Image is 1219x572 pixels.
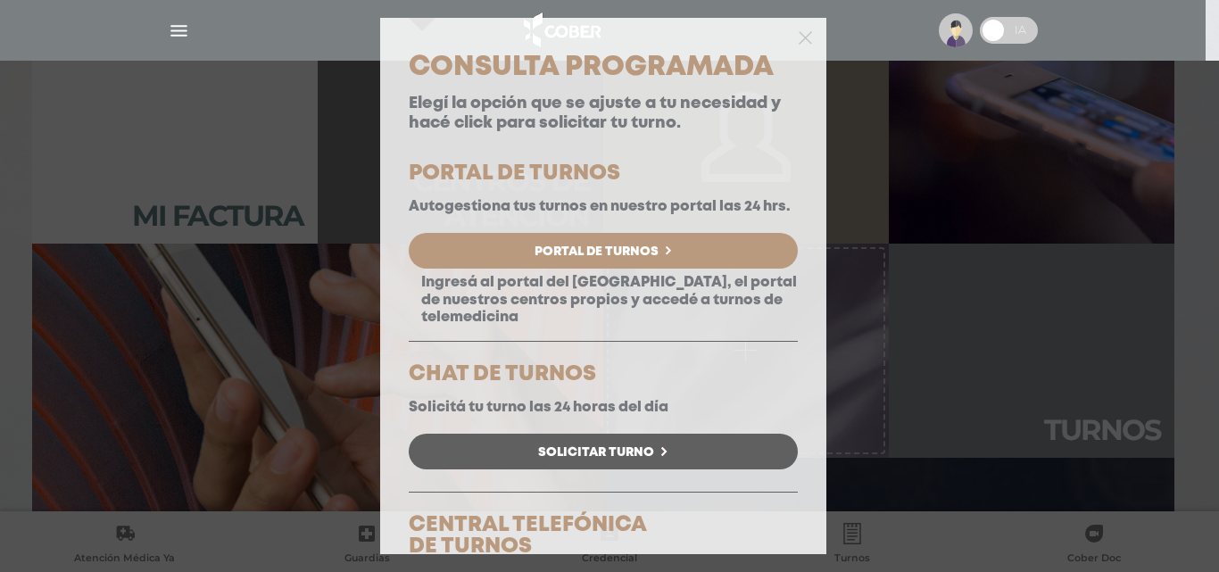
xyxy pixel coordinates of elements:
h5: CHAT DE TURNOS [409,364,798,385]
span: Solicitar Turno [538,446,654,459]
h5: CENTRAL TELEFÓNICA DE TURNOS [409,515,798,558]
p: Autogestiona tus turnos en nuestro portal las 24 hrs. [409,198,798,215]
a: Solicitar Turno [409,434,798,469]
p: Solicitá tu turno las 24 horas del día [409,399,798,416]
a: Portal de Turnos [409,233,798,269]
span: Portal de Turnos [535,245,659,258]
p: Elegí la opción que se ajuste a tu necesidad y hacé click para solicitar tu turno. [409,95,798,133]
span: Consulta Programada [409,55,774,79]
p: Ingresá al portal del [GEOGRAPHIC_DATA], el portal de nuestros centros propios y accedé a turnos ... [409,274,798,326]
h5: PORTAL DE TURNOS [409,163,798,185]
